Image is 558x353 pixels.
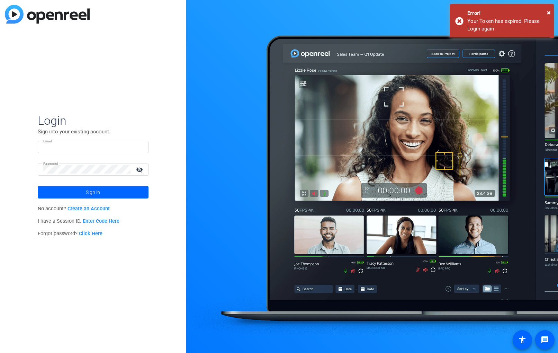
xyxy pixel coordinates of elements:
span: Forgot password? [38,231,103,237]
mat-icon: message [541,336,549,344]
div: Error! [467,9,549,17]
p: Sign into your existing account. [38,128,148,135]
a: Create an Account [67,206,110,212]
img: blue-gradient.svg [5,5,90,24]
mat-label: Email [43,139,52,143]
input: Enter Email Address [43,143,143,151]
mat-label: Password [43,162,58,166]
a: Click Here [79,231,102,237]
button: Sign in [38,186,148,198]
mat-icon: visibility_off [132,165,148,175]
mat-icon: accessibility [518,336,526,344]
div: Your Token has expired. Please Login again [467,17,549,33]
span: × [547,8,551,17]
span: Sign in [86,184,100,201]
a: Enter Code Here [83,218,119,224]
button: Close [547,7,551,18]
span: Login [38,113,148,128]
span: I have a Session ID. [38,218,120,224]
span: No account? [38,206,110,212]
